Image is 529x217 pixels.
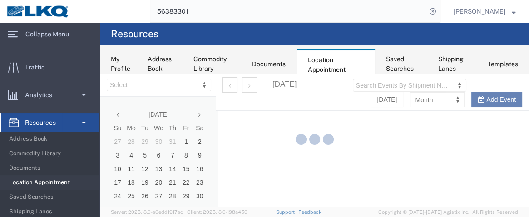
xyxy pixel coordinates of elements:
span: Krisann Metzger [454,6,505,16]
a: Traffic [0,58,99,76]
span: Traffic [25,58,51,76]
div: Templates [488,59,518,69]
span: Saved Searches [9,188,93,206]
div: Address Book [148,54,183,74]
span: Location Appointment [9,173,93,192]
span: Collapse Menu [25,25,75,43]
a: Analytics [0,86,99,104]
div: Saved Searches [386,54,427,74]
img: logo [6,5,70,18]
div: Shipping Lanes [438,54,477,74]
input: Search for shipment number, reference number [150,0,426,22]
span: Analytics [25,86,59,104]
div: Commodity Library [193,54,241,74]
div: Documents [252,59,286,69]
a: Feedback [298,209,321,215]
div: Location Appointment [297,49,376,79]
h4: Resources [111,23,158,45]
span: Documents [9,159,93,177]
span: Address Book [9,130,93,148]
button: [PERSON_NAME] [453,6,516,17]
span: Server: 2025.18.0-a0edd1917ac [111,209,183,215]
span: Commodity Library [9,144,93,163]
span: Copyright © [DATE]-[DATE] Agistix Inc., All Rights Reserved [378,208,518,216]
a: Resources [0,113,99,132]
div: My Profile [111,54,137,74]
span: Client: 2025.18.0-198a450 [187,209,247,215]
span: Resources [25,113,62,132]
a: Support [276,209,298,215]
